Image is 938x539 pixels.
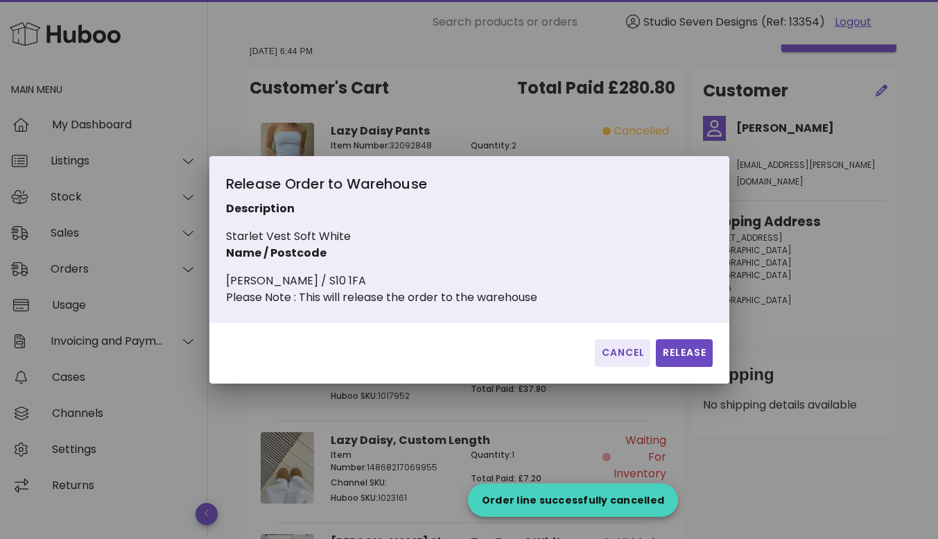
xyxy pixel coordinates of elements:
[226,173,537,200] div: Release Order to Warehouse
[656,339,712,367] button: Release
[226,173,537,306] div: Starlet Vest Soft White [PERSON_NAME] / S10 1FA
[226,200,537,217] p: Description
[468,493,678,507] div: Order line successfully cancelled
[226,245,537,262] p: Name / Postcode
[661,345,706,360] span: Release
[595,339,650,367] button: Cancel
[226,289,537,306] div: Please Note : This will release the order to the warehouse
[600,345,645,360] span: Cancel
